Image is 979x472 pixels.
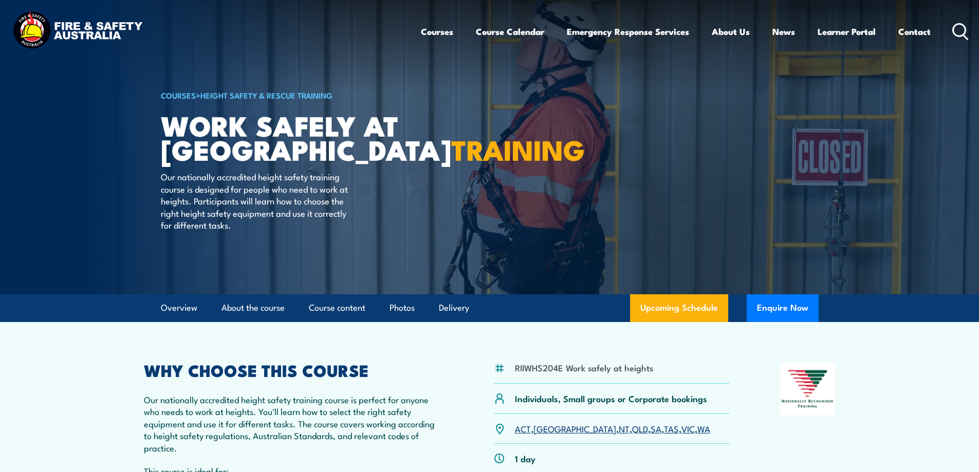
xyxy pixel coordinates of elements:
[221,294,285,322] a: About the course
[619,422,630,435] a: NT
[161,113,415,161] h1: Work Safely at [GEOGRAPHIC_DATA]
[144,393,444,454] p: Our nationally accredited height safety training course is perfect for anyone who needs to work a...
[390,294,415,322] a: Photos
[161,171,348,231] p: Our nationally accredited height safety training course is designed for people who need to work a...
[630,294,728,322] a: Upcoming Schedule
[161,89,196,101] a: COURSES
[681,422,695,435] a: VIC
[515,362,653,373] li: RIIWHS204E Work safely at heights
[567,18,689,45] a: Emergency Response Services
[451,127,585,170] strong: TRAINING
[476,18,544,45] a: Course Calendar
[712,18,750,45] a: About Us
[161,89,415,101] h6: >
[161,294,197,322] a: Overview
[898,18,931,45] a: Contact
[664,422,679,435] a: TAS
[651,422,661,435] a: SA
[818,18,876,45] a: Learner Portal
[780,363,836,415] img: Nationally Recognised Training logo.
[632,422,648,435] a: QLD
[421,18,453,45] a: Courses
[439,294,469,322] a: Delivery
[533,422,616,435] a: [GEOGRAPHIC_DATA]
[747,294,819,322] button: Enquire Now
[697,422,710,435] a: WA
[144,363,444,377] h2: WHY CHOOSE THIS COURSE
[515,452,535,464] p: 1 day
[200,89,333,101] a: Height Safety & Rescue Training
[309,294,365,322] a: Course content
[515,423,710,435] p: , , , , , , ,
[515,422,531,435] a: ACT
[772,18,795,45] a: News
[515,392,707,404] p: Individuals, Small groups or Corporate bookings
